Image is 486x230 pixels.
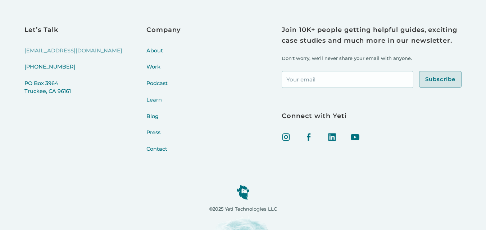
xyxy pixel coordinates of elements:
p: Don't worry, we'll never share your email with anyone. [282,55,462,62]
a: Work [146,63,181,80]
a: Podcast [146,80,181,96]
a: Press [146,129,181,145]
form: Footer Newsletter Signup [282,71,462,88]
input: Your email [282,71,413,88]
h3: Join 10K+ people getting helpful guides, exciting case studies and much more in our newsletter. [282,25,462,46]
a: Learn [146,96,181,113]
h3: Connect with Yeti [282,111,462,122]
img: yeti logo icon [236,185,249,200]
a: About [146,47,181,64]
a: Blog [146,113,181,129]
h3: Company [146,25,181,36]
h3: Let’s Talk [24,25,122,36]
img: linked in icon [328,133,336,141]
a: PO Box 3964Truckee, CA 96161 [24,80,122,104]
img: facebook icon [305,133,313,141]
a: [PHONE_NUMBER] [24,63,122,80]
input: Subscribe [419,71,462,88]
img: Instagram icon [282,133,290,141]
a: [EMAIL_ADDRESS][DOMAIN_NAME] [24,47,122,64]
img: Youtube icon [351,133,359,141]
a: Contact [146,145,181,162]
p: ©2025 Yeti Technologies LLC [209,205,277,213]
